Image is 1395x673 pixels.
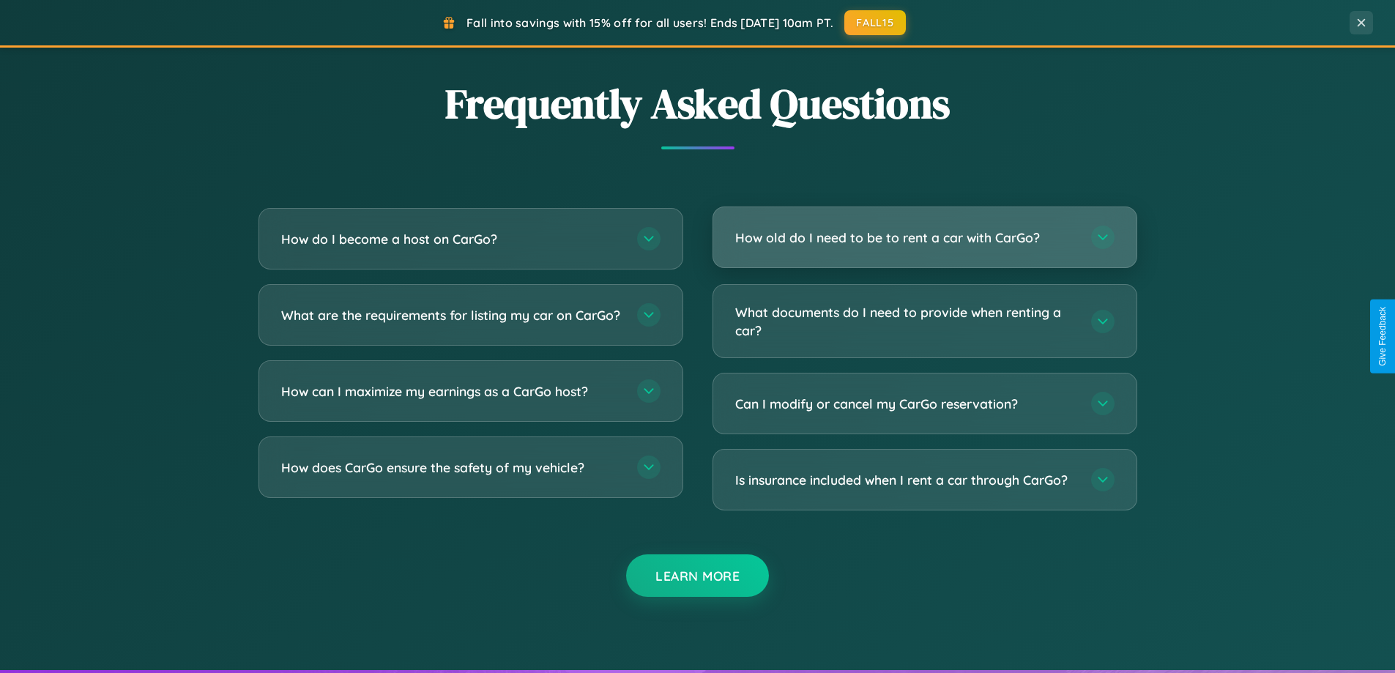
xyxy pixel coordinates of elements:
h3: How can I maximize my earnings as a CarGo host? [281,382,622,401]
button: FALL15 [844,10,906,35]
button: Learn More [626,554,769,597]
h3: What are the requirements for listing my car on CarGo? [281,306,622,324]
h3: How old do I need to be to rent a car with CarGo? [735,228,1076,247]
div: Give Feedback [1377,307,1388,366]
h3: Is insurance included when I rent a car through CarGo? [735,471,1076,489]
h3: How does CarGo ensure the safety of my vehicle? [281,458,622,477]
h3: What documents do I need to provide when renting a car? [735,303,1076,339]
h3: How do I become a host on CarGo? [281,230,622,248]
h3: Can I modify or cancel my CarGo reservation? [735,395,1076,413]
span: Fall into savings with 15% off for all users! Ends [DATE] 10am PT. [466,15,833,30]
h2: Frequently Asked Questions [258,75,1137,132]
